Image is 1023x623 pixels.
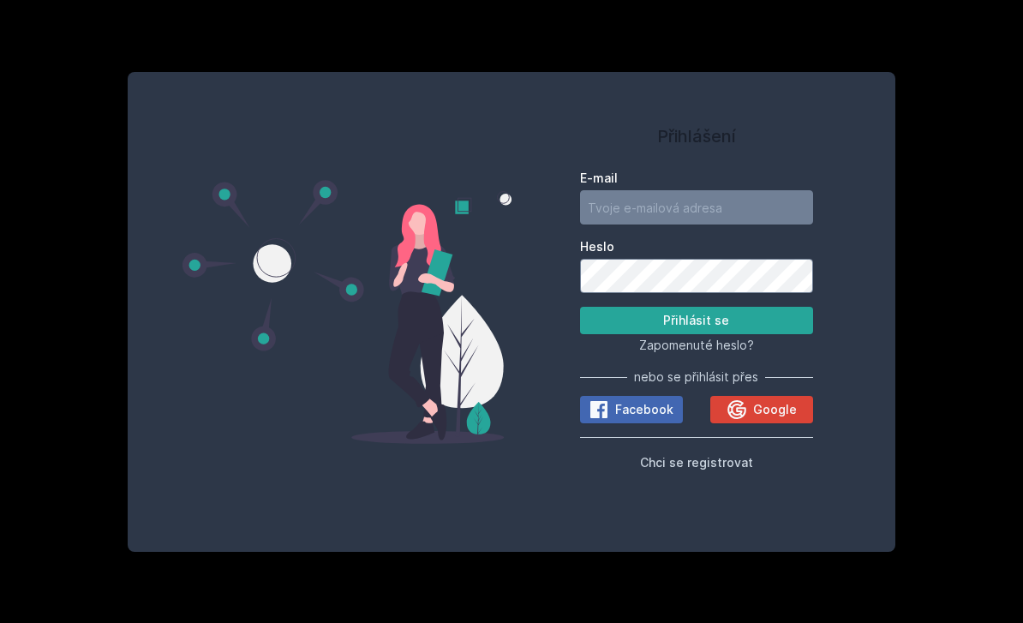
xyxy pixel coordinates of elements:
[615,401,673,418] span: Facebook
[580,396,683,423] button: Facebook
[753,401,797,418] span: Google
[710,396,813,423] button: Google
[640,452,753,472] button: Chci se registrovat
[634,368,758,386] span: nebo se přihlásit přes
[580,190,813,225] input: Tvoje e-mailová adresa
[580,307,813,334] button: Přihlásit se
[580,170,813,187] label: E-mail
[640,455,753,470] span: Chci se registrovat
[580,123,813,149] h1: Přihlášení
[580,238,813,255] label: Heslo
[639,338,754,352] span: Zapomenuté heslo?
